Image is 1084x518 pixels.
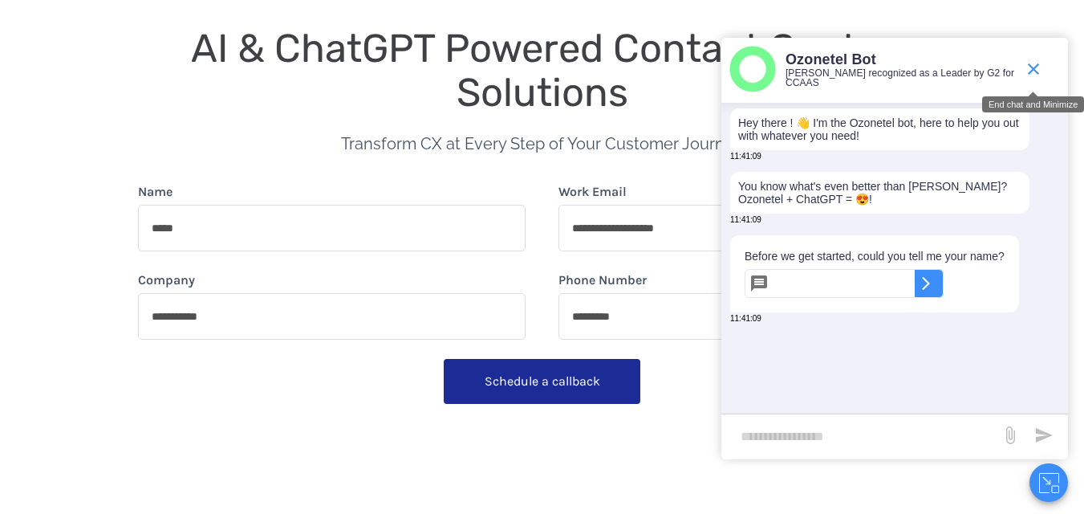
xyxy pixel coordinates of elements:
span: 11:41:09 [730,215,761,224]
span: AI & ChatGPT Powered Contact Center Solutions [191,25,903,116]
label: Phone Number [558,271,647,290]
div: new-msg-input [729,422,993,451]
span: Transform CX at Every Step of Your Customer Journey [341,134,743,153]
img: header [729,46,776,92]
p: Before we get started, could you tell me your name? [745,250,1005,263]
button: Schedule a callback [444,359,640,404]
span: end chat or minimize [1017,53,1049,85]
p: [PERSON_NAME] recognized as a Leader by G2 for CCAAS [786,68,1016,88]
p: Hey there ! 👋 I'm the Ozonetel bot, here to help you out with whatever you need! [738,116,1021,142]
p: You know what's even better than [PERSON_NAME]? Ozonetel + ChatGPT = 😍! [738,180,1021,206]
label: Company [138,271,195,290]
span: 11:41:09 [730,152,761,161]
label: Name [138,182,173,202]
span: 11:41:09 [730,314,761,323]
p: Ozonetel Bot [786,51,1016,69]
button: Close chat [1029,463,1068,502]
label: Work Email [558,182,627,202]
div: End chat and Minimize [982,96,1084,112]
form: form [138,182,947,410]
